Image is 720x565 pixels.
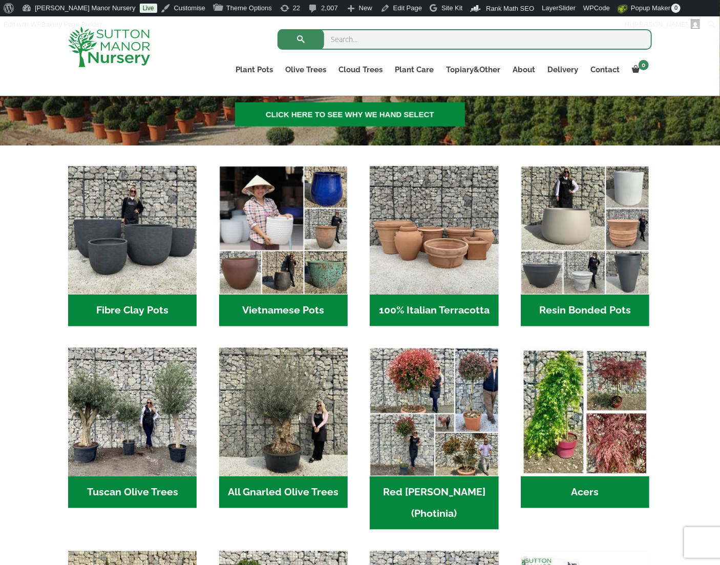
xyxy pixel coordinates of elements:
img: Home - 7716AD77 15EA 4607 B135 B37375859F10 [68,348,197,476]
a: Visit product category All Gnarled Olive Trees [219,348,348,508]
a: About [506,62,541,77]
a: Visit product category 100% Italian Terracotta [370,166,498,326]
a: Visit product category Vietnamese Pots [219,166,348,326]
img: Home - 5833C5B7 31D0 4C3A 8E42 DB494A1738DB [219,348,348,476]
a: Cloud Trees [332,62,389,77]
h2: All Gnarled Olive Trees [219,476,348,508]
h2: Tuscan Olive Trees [68,476,197,508]
img: Home - 67232D1B A461 444F B0F6 BDEDC2C7E10B 1 105 c [521,166,649,295]
h2: Red [PERSON_NAME] (Photinia) [370,476,498,530]
a: Visit product category Red Robin (Photinia) [370,348,498,530]
a: Plant Care [389,62,440,77]
img: Home - 8194B7A3 2818 4562 B9DD 4EBD5DC21C71 1 105 c 1 [68,166,197,295]
span: Rank Math SEO [486,5,534,12]
a: 0 [626,62,652,77]
h2: Fibre Clay Pots [68,295,197,326]
a: Visit product category Resin Bonded Pots [521,166,649,326]
img: Home - F5A23A45 75B5 4929 8FB2 454246946332 [370,348,498,476]
a: Visit product category Tuscan Olive Trees [68,348,197,508]
h2: Vietnamese Pots [219,295,348,326]
img: Home - 6E921A5B 9E2F 4B13 AB99 4EF601C89C59 1 105 c [219,166,348,295]
span: [PERSON_NAME] [633,20,688,28]
span: 0 [671,4,681,13]
h2: Acers [521,476,649,508]
span: Site Kit [441,4,462,12]
a: Visit product category Acers [521,348,649,508]
input: Search... [278,29,652,50]
a: Topiary&Other [440,62,506,77]
a: Hi, [621,16,704,33]
span: 0 [639,60,649,70]
h2: Resin Bonded Pots [521,295,649,326]
a: Contact [584,62,626,77]
a: Olive Trees [279,62,332,77]
img: logo [68,27,150,67]
a: Plant Pots [229,62,279,77]
img: Home - Untitled Project 4 [521,348,649,476]
img: Home - 1B137C32 8D99 4B1A AA2F 25D5E514E47D 1 105 c [370,166,498,295]
a: Visit product category Fibre Clay Pots [68,166,197,326]
a: Live [140,4,157,13]
h2: 100% Italian Terracotta [370,295,498,326]
a: Delivery [541,62,584,77]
